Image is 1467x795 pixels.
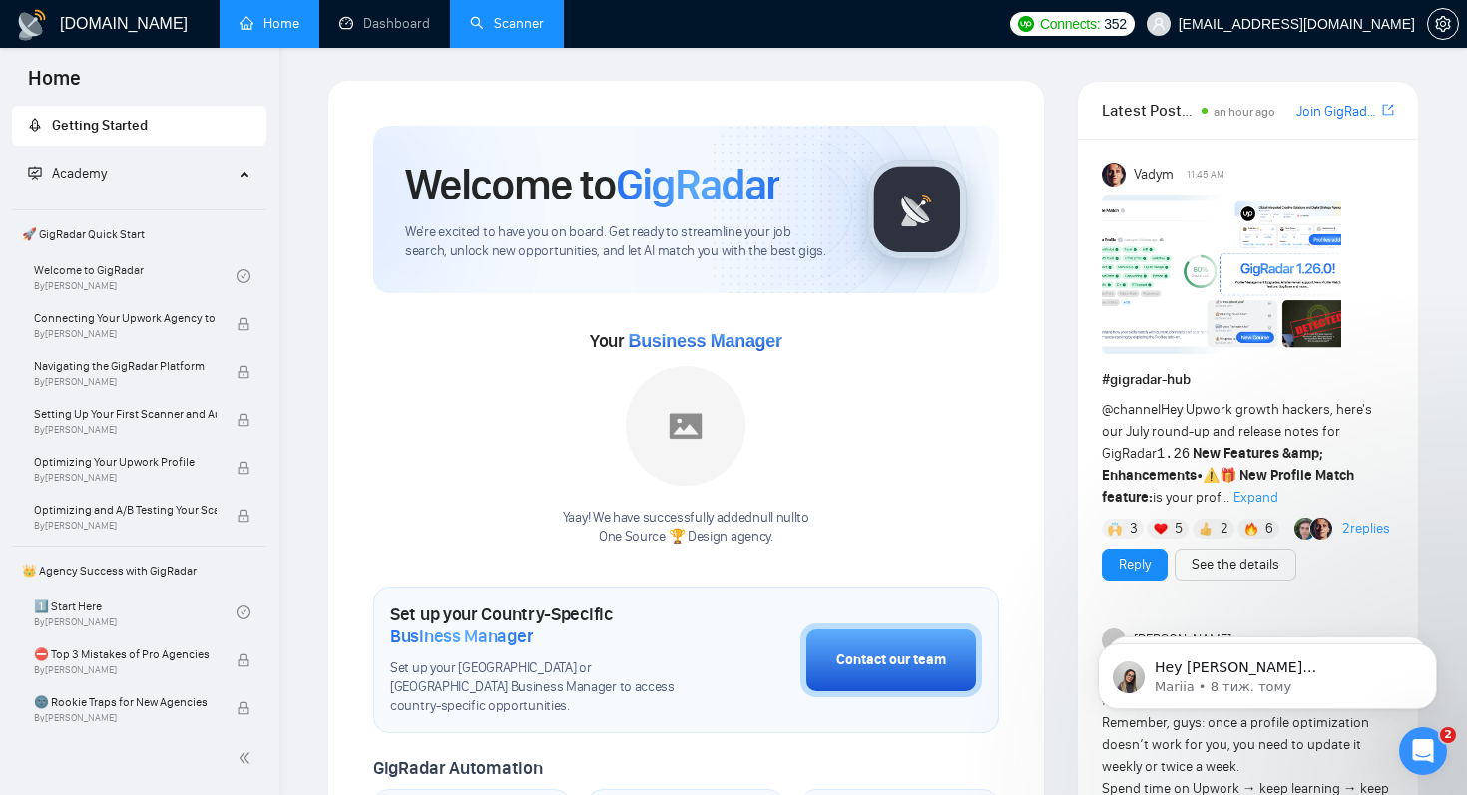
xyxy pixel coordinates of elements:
[237,461,250,475] span: lock
[237,509,250,523] span: lock
[12,64,97,106] span: Home
[28,166,42,180] span: fund-projection-screen
[34,424,217,436] span: By [PERSON_NAME]
[237,365,250,379] span: lock
[1220,467,1236,484] span: 🎁
[16,9,48,41] img: logo
[390,603,701,647] h1: Set up your Country-Specific
[1154,522,1168,536] img: ❤️
[1175,519,1183,539] span: 5
[34,376,217,388] span: By [PERSON_NAME]
[1119,554,1151,576] a: Reply
[373,757,542,779] span: GigRadar Automation
[1221,519,1228,539] span: 2
[34,328,217,340] span: By [PERSON_NAME]
[34,254,237,298] a: Welcome to GigRadarBy[PERSON_NAME]
[1265,519,1273,539] span: 6
[34,452,217,472] span: Optimizing Your Upwork Profile
[14,214,264,254] span: 🚀 GigRadar Quick Start
[1382,102,1394,118] span: export
[14,551,264,591] span: 👑 Agency Success with GigRadar
[238,748,257,768] span: double-left
[1102,401,1161,418] span: @channel
[1399,727,1447,775] iframe: Intercom live chat
[1187,166,1224,184] span: 11:45 AM
[1214,105,1275,119] span: an hour ago
[390,659,701,716] span: Set up your [GEOGRAPHIC_DATA] or [GEOGRAPHIC_DATA] Business Manager to access country-specific op...
[34,712,217,724] span: By [PERSON_NAME]
[405,223,835,261] span: We're excited to have you on board. Get ready to streamline your job search, unlock new opportuni...
[1382,101,1394,120] a: export
[800,623,982,697] button: Contact our team
[34,404,217,424] span: Setting Up Your First Scanner and Auto-Bidder
[405,158,779,211] h1: Welcome to
[1102,163,1126,187] img: Vadym
[1102,401,1372,506] span: Hey Upwork growth hackers, here's our July round-up and release notes for GigRadar • is your prof...
[470,15,544,32] a: searchScanner
[52,165,107,182] span: Academy
[1294,518,1316,540] img: Alex B
[1068,601,1467,741] iframe: Intercom notifications повідомлення
[240,15,299,32] a: homeHome
[1152,17,1166,31] span: user
[836,649,946,671] div: Contact our team
[867,160,967,259] img: gigradar-logo.png
[390,625,533,647] span: Business Manager
[34,500,217,520] span: Optimizing and A/B Testing Your Scanner for Better Results
[34,692,217,712] span: 🌚 Rookie Traps for New Agencies
[28,165,107,182] span: Academy
[237,701,250,715] span: lock
[626,366,745,486] img: placeholder.png
[1244,522,1258,536] img: 🔥
[563,528,809,547] p: One Source 🏆 Design agency .
[1102,369,1394,391] h1: # gigradar-hub
[1102,549,1168,581] button: Reply
[52,117,148,134] span: Getting Started
[1203,467,1220,484] span: ⚠️
[1342,519,1390,539] a: 2replies
[12,106,266,146] li: Getting Started
[1175,549,1296,581] button: See the details
[237,605,250,619] span: check-circle
[1134,164,1174,186] span: Vadym
[28,118,42,132] span: rocket
[34,520,217,532] span: By [PERSON_NAME]
[1428,16,1458,32] span: setting
[34,664,217,676] span: By [PERSON_NAME]
[34,644,217,664] span: ⛔ Top 3 Mistakes of Pro Agencies
[1104,13,1126,35] span: 352
[1108,522,1122,536] img: 🙌
[237,653,250,667] span: lock
[1018,16,1034,32] img: upwork-logo.png
[1102,445,1324,484] strong: New Features &amp; Enhancements
[34,472,217,484] span: By [PERSON_NAME]
[1199,522,1213,536] img: 👍
[1102,195,1341,354] img: F09AC4U7ATU-image.png
[1296,101,1378,123] a: Join GigRadar Slack Community
[1102,98,1197,123] span: Latest Posts from the GigRadar Community
[563,509,809,547] div: Yaay! We have successfully added null null to
[1130,519,1138,539] span: 3
[237,317,250,331] span: lock
[628,331,781,351] span: Business Manager
[34,591,237,634] a: 1️⃣ Start HereBy[PERSON_NAME]
[1427,16,1459,32] a: setting
[237,413,250,427] span: lock
[1040,13,1100,35] span: Connects:
[1427,8,1459,40] button: setting
[34,308,217,328] span: Connecting Your Upwork Agency to GigRadar
[1157,446,1191,462] code: 1.26
[616,158,779,211] span: GigRadar
[1233,489,1278,506] span: Expand
[590,330,782,352] span: Your
[34,356,217,376] span: Navigating the GigRadar Platform
[339,15,430,32] a: dashboardDashboard
[1440,727,1456,743] span: 2
[1192,554,1279,576] a: See the details
[237,269,250,283] span: check-circle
